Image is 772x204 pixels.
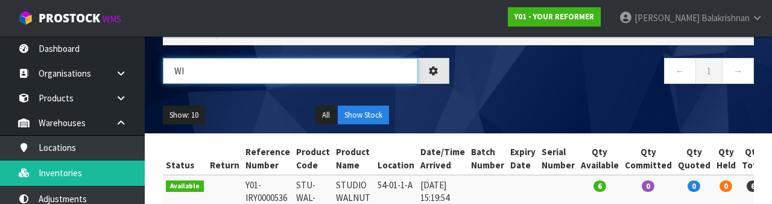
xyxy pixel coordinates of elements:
th: Date/Time Arrived [417,142,468,175]
span: 6 [747,180,759,192]
small: WMS [103,13,121,25]
th: Qty Available [578,142,622,175]
span: 0 [720,180,732,192]
th: Serial Number [539,142,578,175]
th: Qty Committed [622,142,675,175]
span: 0 [688,180,700,192]
button: Show: 10 [163,106,205,125]
span: Available [166,180,204,193]
th: Status [163,142,207,175]
th: Batch Number [468,142,507,175]
th: Location [375,142,417,175]
th: Product Name [333,142,375,175]
img: cube-alt.png [18,10,33,25]
nav: Page navigation [467,58,754,88]
th: Qty Quoted [675,142,713,175]
span: ProStock [39,10,100,26]
th: Return [207,142,242,175]
input: Search inventories [163,58,418,84]
span: 6 [593,180,606,192]
span: [PERSON_NAME] [634,12,700,24]
th: Reference Number [242,142,293,175]
span: 0 [642,180,654,192]
th: Expiry Date [507,142,539,175]
span: Balakrishnan [701,12,750,24]
th: Qty Total [739,142,767,175]
a: ← [664,58,696,84]
strong: Y01 - YOUR REFORMER [514,11,594,22]
button: All [315,106,337,125]
a: 1 [695,58,723,84]
a: Y01 - YOUR REFORMER [508,7,601,27]
button: Show Stock [338,106,389,125]
th: Qty Held [713,142,739,175]
a: → [722,58,754,84]
th: Product Code [293,142,333,175]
